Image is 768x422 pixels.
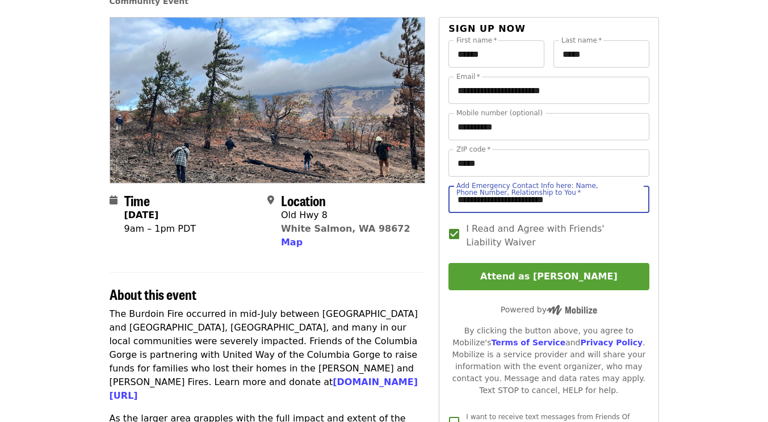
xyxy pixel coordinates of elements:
[553,40,649,68] input: Last name
[281,208,410,222] div: Old Hwy 8
[501,305,597,314] span: Powered by
[267,195,274,206] i: map-marker-alt icon
[448,40,544,68] input: First name
[561,37,602,44] label: Last name
[124,210,159,220] strong: [DATE]
[448,149,649,177] input: ZIP code
[110,307,426,403] p: The Burdoin Fire occurred in mid-July between [GEOGRAPHIC_DATA] and [GEOGRAPHIC_DATA], [GEOGRAPHI...
[456,73,480,80] label: Email
[448,23,526,34] span: Sign up now
[110,195,117,206] i: calendar icon
[124,222,196,236] div: 9am – 1pm PDT
[281,190,326,210] span: Location
[124,190,150,210] span: Time
[448,325,649,396] div: By clicking the button above, you agree to Mobilize's and . Mobilize is a service provider and wi...
[448,263,649,290] button: Attend as [PERSON_NAME]
[456,182,607,196] label: Add Emergency Contact Info here: Name, Phone Number, Relationship to You
[448,186,649,213] input: Add Emergency Contact Info here: Name, Phone Number, Relationship to You
[281,236,303,249] button: Map
[110,284,196,304] span: About this event
[448,113,649,140] input: Mobile number (optional)
[491,338,565,347] a: Terms of Service
[456,146,490,153] label: ZIP code
[448,77,649,104] input: Email
[456,37,497,44] label: First name
[580,338,643,347] a: Privacy Policy
[281,237,303,248] span: Map
[466,222,640,249] span: I Read and Agree with Friends' Liability Waiver
[281,223,410,234] a: White Salmon, WA 98672
[547,305,597,315] img: Powered by Mobilize
[110,18,425,182] img: Burdoin Fire Restoration organized by Friends Of The Columbia Gorge
[456,110,543,116] label: Mobile number (optional)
